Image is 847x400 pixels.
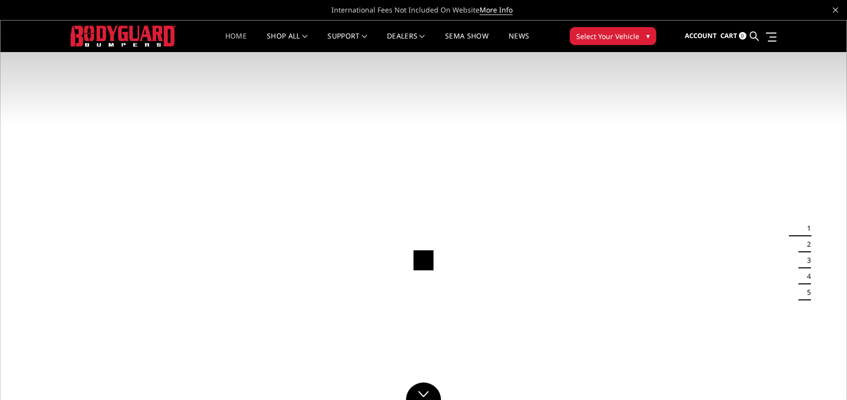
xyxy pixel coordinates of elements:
a: shop all [267,33,307,52]
a: Account [685,23,717,50]
a: Cart 0 [720,23,746,50]
a: Click to Down [406,382,441,400]
span: Account [685,31,717,40]
button: 5 of 5 [801,284,811,300]
button: 1 of 5 [801,220,811,236]
img: BODYGUARD BUMPERS [71,26,176,46]
a: Dealers [387,33,425,52]
a: Support [327,33,367,52]
button: 3 of 5 [801,252,811,268]
a: News [509,33,529,52]
span: ▾ [646,31,650,41]
button: 4 of 5 [801,268,811,284]
a: SEMA Show [445,33,489,52]
button: Select Your Vehicle [570,27,656,45]
span: Select Your Vehicle [576,31,639,42]
span: 0 [739,32,746,40]
a: More Info [480,5,513,15]
button: 2 of 5 [801,236,811,252]
span: Cart [720,31,737,40]
a: Home [225,33,247,52]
